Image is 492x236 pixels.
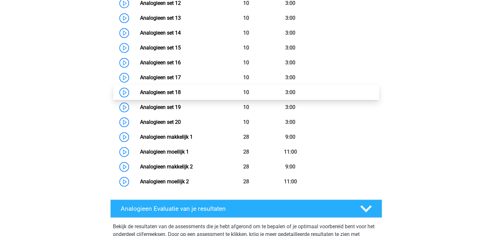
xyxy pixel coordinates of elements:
[140,59,181,66] a: Analogieen set 16
[140,15,181,21] a: Analogieen set 13
[140,149,189,155] a: Analogieen moeilijk 1
[140,134,193,140] a: Analogieen makkelijk 1
[140,45,181,51] a: Analogieen set 15
[140,104,181,110] a: Analogieen set 19
[140,89,181,95] a: Analogieen set 18
[140,164,193,170] a: Analogieen makkelijk 2
[140,178,189,185] a: Analogieen moeilijk 2
[140,74,181,80] a: Analogieen set 17
[121,205,350,212] h4: Analogieen Evaluatie van je resultaten
[140,30,181,36] a: Analogieen set 14
[108,199,385,218] a: Analogieen Evaluatie van je resultaten
[140,119,181,125] a: Analogieen set 20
